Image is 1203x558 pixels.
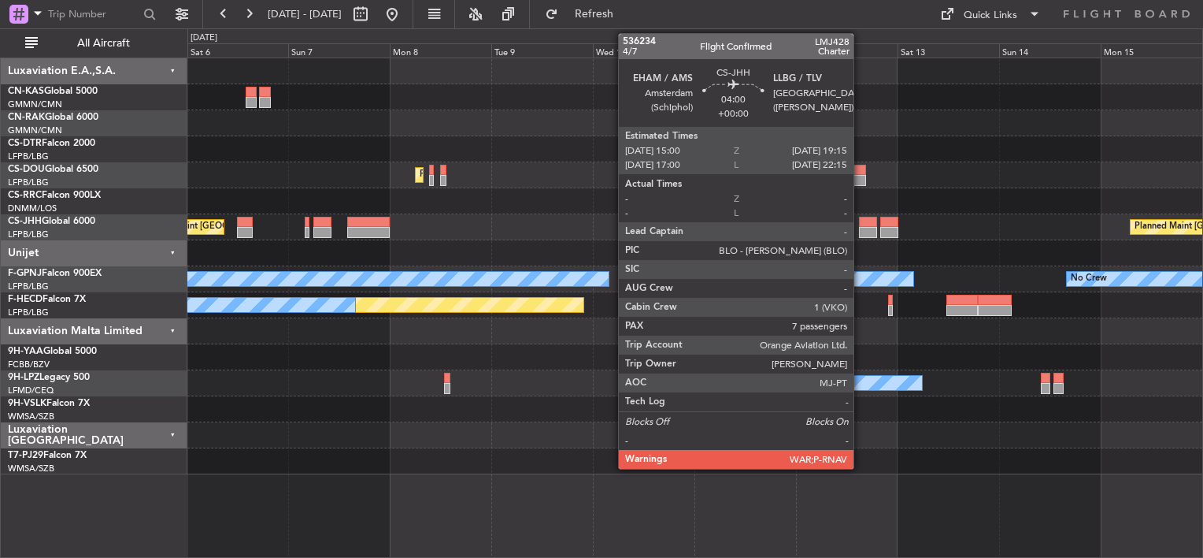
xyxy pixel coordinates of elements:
span: 9H-VSLK [8,399,46,408]
a: 9H-VSLKFalcon 7X [8,399,90,408]
a: WMSA/SZB [8,463,54,474]
span: 9H-LPZ [8,373,39,382]
a: GMMN/CMN [8,125,62,136]
a: 9H-YAAGlobal 5000 [8,347,97,356]
a: LFPB/LBG [8,307,49,318]
a: WMSA/SZB [8,411,54,422]
div: Wed 10 [593,43,694,58]
div: No Crew [775,371,811,395]
span: CS-JHH [8,217,42,226]
span: 9H-YAA [8,347,43,356]
span: [DATE] - [DATE] [268,7,342,21]
span: CS-DOU [8,165,45,174]
div: Quick Links [964,8,1017,24]
a: CS-JHHGlobal 6000 [8,217,95,226]
div: Tue 9 [491,43,593,58]
div: Fri 12 [796,43,898,58]
div: No Crew [766,267,802,291]
span: CN-RAK [8,113,45,122]
span: CS-RRC [8,191,42,200]
button: Quick Links [932,2,1049,27]
div: Planned Maint [GEOGRAPHIC_DATA] ([GEOGRAPHIC_DATA]) [420,163,668,187]
div: No Crew [1071,267,1107,291]
input: Trip Number [48,2,139,26]
div: Thu 11 [694,43,796,58]
button: All Aircraft [17,31,171,56]
a: CN-KASGlobal 5000 [8,87,98,96]
span: F-GPNJ [8,269,42,278]
div: Sun 7 [288,43,390,58]
a: CS-DTRFalcon 2000 [8,139,95,148]
div: [DATE] [191,32,217,45]
span: CS-DTR [8,139,42,148]
a: LFMD/CEQ [8,385,54,396]
div: Mon 8 [390,43,491,58]
a: LFPB/LBG [8,151,49,162]
a: LFPB/LBG [8,177,49,188]
button: Refresh [538,2,632,27]
span: T7-PJ29 [8,451,43,460]
a: 9H-LPZLegacy 500 [8,373,90,382]
a: FCBB/BZV [8,359,50,370]
a: CN-RAKGlobal 6000 [8,113,98,122]
a: LFPB/LBG [8,229,49,240]
span: F-HECD [8,295,43,304]
span: CN-KAS [8,87,44,96]
a: T7-PJ29Falcon 7X [8,451,87,460]
a: GMMN/CMN [8,99,62,110]
a: DNMM/LOS [8,203,57,214]
div: Sat 13 [898,43,999,58]
a: CS-DOUGlobal 6500 [8,165,98,174]
span: Refresh [561,9,627,20]
a: LFPB/LBG [8,281,49,292]
a: F-GPNJFalcon 900EX [8,269,102,278]
div: Sun 14 [999,43,1101,58]
div: Sat 6 [187,43,289,58]
div: Mon 15 [1101,43,1202,58]
a: CS-RRCFalcon 900LX [8,191,101,200]
a: F-HECDFalcon 7X [8,295,86,304]
span: All Aircraft [41,38,166,49]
